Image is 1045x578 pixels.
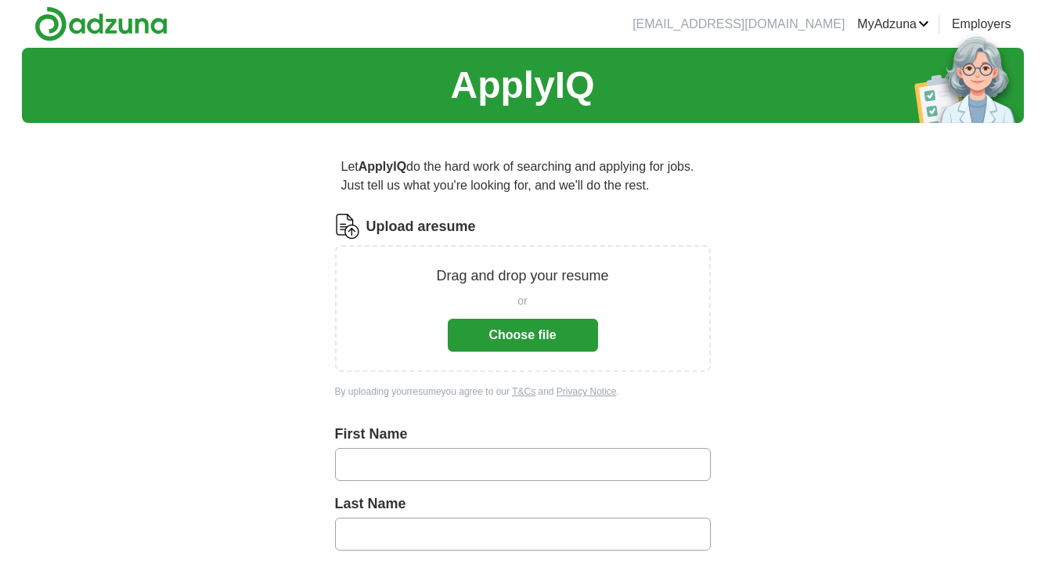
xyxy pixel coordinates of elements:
button: Choose file [448,319,598,352]
img: CV Icon [335,214,360,239]
label: First Name [335,424,711,445]
img: Adzuna logo [34,6,168,42]
label: Last Name [335,493,711,515]
a: T&Cs [512,386,535,397]
div: By uploading your resume you agree to our and . [335,385,711,399]
li: [EMAIL_ADDRESS][DOMAIN_NAME] [632,15,845,34]
p: Drag and drop your resume [436,266,608,287]
h1: ApplyIQ [450,57,594,114]
a: Employers [952,15,1011,34]
p: Let do the hard work of searching and applying for jobs. Just tell us what you're looking for, an... [335,151,711,201]
a: MyAdzuna [857,15,929,34]
span: or [517,293,527,309]
strong: ApplyIQ [359,160,406,173]
label: Upload a resume [366,216,476,237]
a: Privacy Notice [557,386,617,397]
